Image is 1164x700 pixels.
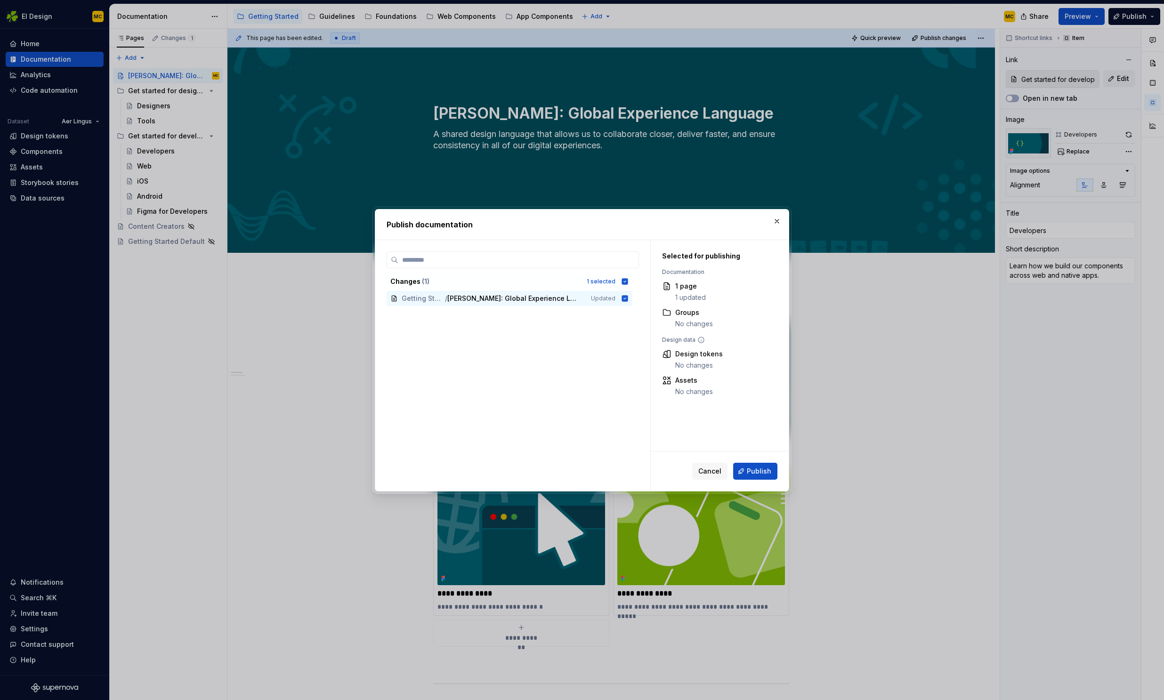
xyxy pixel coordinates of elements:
[390,277,581,286] div: Changes
[675,387,713,396] div: No changes
[675,308,713,317] div: Groups
[698,467,721,476] span: Cancel
[445,294,447,303] span: /
[692,463,727,480] button: Cancel
[662,268,773,276] div: Documentation
[675,376,713,385] div: Assets
[675,349,723,359] div: Design tokens
[675,319,713,329] div: No changes
[662,251,773,261] div: Selected for publishing
[662,336,773,344] div: Design data
[675,293,706,302] div: 1 updated
[387,219,777,230] h2: Publish documentation
[747,467,771,476] span: Publish
[402,294,445,303] span: Getting Started
[591,295,615,302] span: Updated
[422,277,429,285] span: ( 1 )
[733,463,777,480] button: Publish
[675,282,706,291] div: 1 page
[587,278,615,285] div: 1 selected
[447,294,578,303] span: [PERSON_NAME]: Global Experience Language
[675,361,723,370] div: No changes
